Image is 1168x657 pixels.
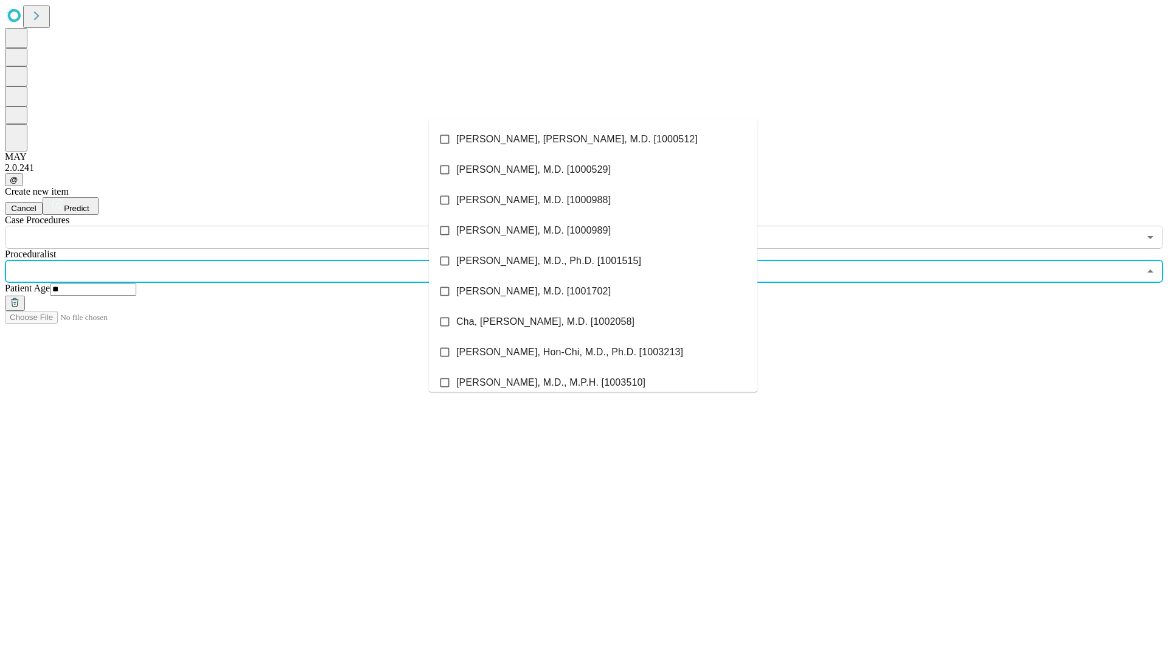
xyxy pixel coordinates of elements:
[5,186,69,196] span: Create new item
[456,284,611,299] span: [PERSON_NAME], M.D. [1001702]
[64,204,89,213] span: Predict
[456,162,611,177] span: [PERSON_NAME], M.D. [1000529]
[456,375,645,390] span: [PERSON_NAME], M.D., M.P.H. [1003510]
[456,345,683,360] span: [PERSON_NAME], Hon-Chi, M.D., Ph.D. [1003213]
[5,151,1163,162] div: MAY
[456,132,698,147] span: [PERSON_NAME], [PERSON_NAME], M.D. [1000512]
[10,175,18,184] span: @
[43,197,99,215] button: Predict
[5,249,56,259] span: Proceduralist
[456,315,634,329] span: Cha, [PERSON_NAME], M.D. [1002058]
[11,204,36,213] span: Cancel
[456,193,611,207] span: [PERSON_NAME], M.D. [1000988]
[5,162,1163,173] div: 2.0.241
[5,215,69,225] span: Scheduled Procedure
[456,254,641,268] span: [PERSON_NAME], M.D., Ph.D. [1001515]
[456,223,611,238] span: [PERSON_NAME], M.D. [1000989]
[1142,229,1159,246] button: Open
[5,283,50,293] span: Patient Age
[5,173,23,186] button: @
[5,202,43,215] button: Cancel
[1142,263,1159,280] button: Close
